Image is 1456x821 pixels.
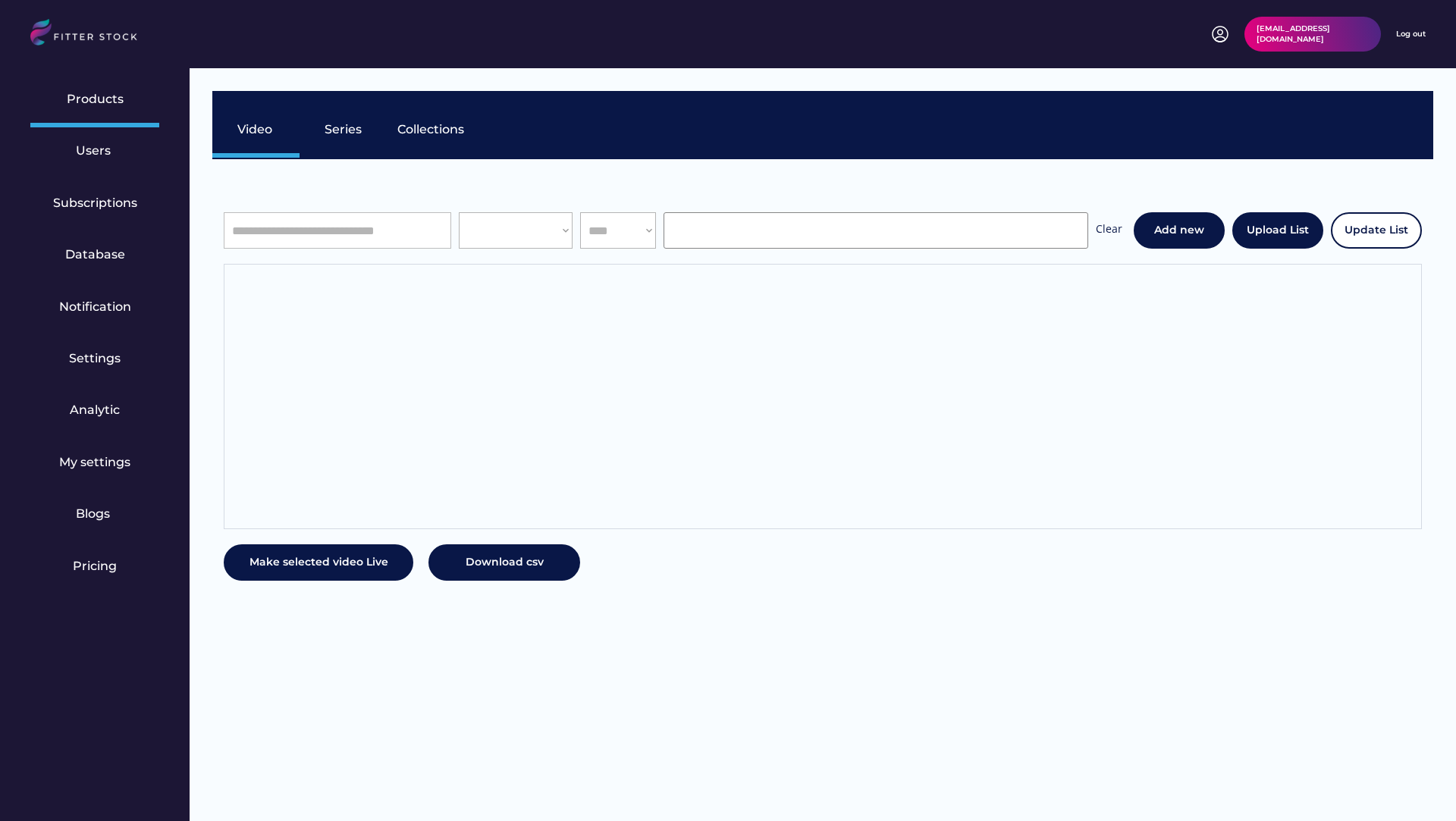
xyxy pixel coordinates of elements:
div: Users [76,143,114,159]
div: Series [325,121,362,138]
div: Blogs [76,506,114,522]
div: Video [237,121,275,138]
div: Products [67,91,124,108]
div: Subscriptions [53,195,137,212]
button: Upload List [1232,212,1323,249]
div: Clear [1096,221,1122,240]
img: LOGO.svg [30,19,150,50]
div: Log out [1396,29,1426,39]
div: My settings [59,454,130,471]
img: profile-circle.svg [1211,25,1229,43]
button: Add new [1134,212,1225,249]
div: Database [65,246,125,263]
div: Collections [397,121,464,138]
div: Analytic [70,402,120,418]
div: Notification [59,299,131,315]
div: Settings [69,350,121,367]
button: Make selected video Live [224,544,413,581]
div: Pricing [73,558,117,575]
div: [EMAIL_ADDRESS][DOMAIN_NAME] [1257,24,1369,45]
button: Update List [1331,212,1422,249]
button: Download csv [428,544,580,581]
